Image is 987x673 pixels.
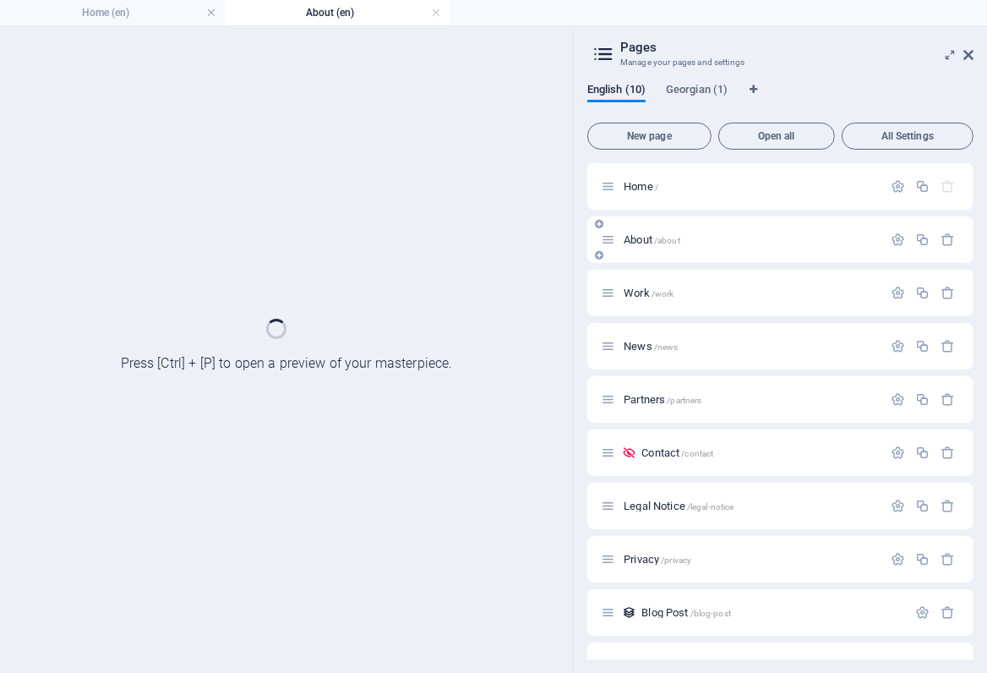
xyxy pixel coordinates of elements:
span: /partners [667,396,701,405]
div: Duplicate [915,286,930,300]
div: Legal Notice/legal-notice [619,501,882,512]
span: Click to open page [624,500,733,512]
span: Click to open page [624,233,680,246]
span: Click to open page [624,393,701,406]
div: Settings [891,499,905,513]
div: This layout is used as a template for all items (e.g. a blog post) of this collection. The conten... [622,659,636,673]
span: Georgian (1) [666,79,728,103]
span: English (10) [587,79,646,103]
div: Remove [941,605,955,620]
div: Remove [941,286,955,300]
div: About/about [619,234,882,245]
span: Click to open page [624,340,678,353]
h3: Manage your pages and settings [620,55,940,70]
div: Settings [891,233,905,247]
span: /work [652,289,674,298]
span: Work [624,287,673,299]
div: Language Tabs [587,84,973,116]
div: Remove [941,339,955,353]
span: /privacy [661,555,691,565]
div: The startpage cannot be deleted [941,179,955,194]
span: /contact [681,449,713,458]
div: Duplicate [915,339,930,353]
div: Settings [891,179,905,194]
div: Settings [915,605,930,620]
div: Partners/partners [619,394,882,405]
span: /legal-notice [687,502,734,512]
span: /about [654,236,680,245]
div: Duplicate [915,499,930,513]
button: Open all [718,123,835,150]
div: Settings [891,286,905,300]
div: Remove [941,552,955,566]
div: Duplicate [915,392,930,407]
div: This layout is used as a template for all items (e.g. a blog post) of this collection. The conten... [622,605,636,620]
div: Contact/contact [636,447,882,458]
div: Blog Post/blog-post [636,607,907,618]
span: Open all [726,131,827,141]
div: Work/work [619,287,882,298]
button: All Settings [842,123,973,150]
span: Click to open page [641,606,731,619]
div: Duplicate [915,233,930,247]
div: Duplicate [915,446,930,460]
div: Settings [891,552,905,566]
div: Duplicate [915,552,930,566]
span: /news [654,342,679,352]
h4: About (en) [225,3,450,22]
div: Duplicate [915,179,930,194]
div: Settings [891,339,905,353]
div: News/news [619,341,882,352]
span: Click to open page [624,553,691,566]
div: Settings [915,659,930,673]
div: Home/ [619,181,882,192]
span: New page [595,131,704,141]
div: Remove [941,446,955,460]
span: / [655,183,658,192]
span: /blog-post [690,609,731,618]
span: All Settings [849,131,966,141]
div: Remove [941,233,955,247]
span: Click to open page [641,446,713,459]
div: Settings [891,392,905,407]
div: Remove [941,392,955,407]
span: Click to open page [624,180,658,193]
div: Settings [891,446,905,460]
div: Remove [941,659,955,673]
button: New page [587,123,712,150]
div: Privacy/privacy [619,554,882,565]
div: Remove [941,499,955,513]
h2: Pages [620,40,973,55]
